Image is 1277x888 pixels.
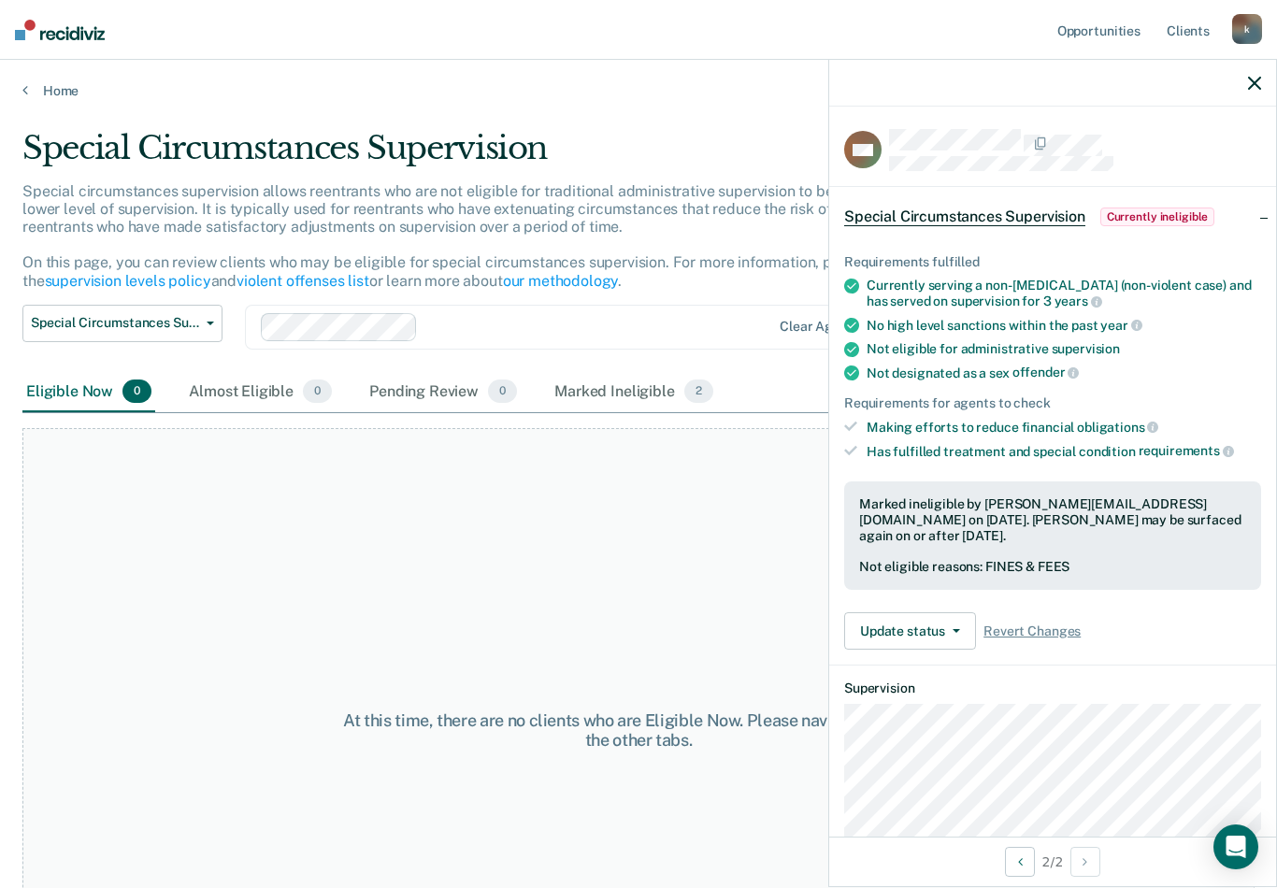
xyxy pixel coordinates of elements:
span: 0 [122,380,151,404]
span: Special Circumstances Supervision [31,315,199,331]
div: Has fulfilled treatment and special condition [867,443,1261,460]
div: Clear agents [780,319,859,335]
div: Not eligible for administrative [867,341,1261,357]
span: Special Circumstances Supervision [844,208,1085,226]
span: obligations [1077,420,1158,435]
div: Eligible Now [22,372,155,413]
div: k [1232,14,1262,44]
div: No high level sanctions within the past [867,317,1261,334]
button: Previous Opportunity [1005,847,1035,877]
span: requirements [1139,443,1234,458]
div: At this time, there are no clients who are Eligible Now. Please navigate to one of the other tabs. [331,710,946,751]
a: Home [22,82,1255,99]
p: Special circumstances supervision allows reentrants who are not eligible for traditional administ... [22,182,940,290]
span: 0 [303,380,332,404]
div: Special Circumstances SupervisionCurrently ineligible [829,187,1276,247]
div: 2 / 2 [829,837,1276,886]
span: 0 [488,380,517,404]
div: Not designated as a sex [867,365,1261,381]
span: years [1055,294,1102,308]
img: Recidiviz [15,20,105,40]
div: Special Circumstances Supervision [22,129,981,182]
div: Marked Ineligible [551,372,717,413]
a: supervision levels policy [45,272,211,290]
div: Requirements for agents to check [844,395,1261,411]
button: Next Opportunity [1070,847,1100,877]
a: violent offenses list [237,272,369,290]
div: Marked ineligible by [PERSON_NAME][EMAIL_ADDRESS][DOMAIN_NAME] on [DATE]. [PERSON_NAME] may be su... [859,496,1246,543]
div: Making efforts to reduce financial [867,419,1261,436]
span: Revert Changes [983,623,1081,639]
span: Currently ineligible [1100,208,1215,226]
div: Almost Eligible [185,372,336,413]
button: Update status [844,612,976,650]
span: supervision [1052,341,1120,356]
div: Not eligible reasons: FINES & FEES [859,559,1246,575]
div: Currently serving a non-[MEDICAL_DATA] (non-violent case) and has served on supervision for 3 [867,278,1261,309]
div: Requirements fulfilled [844,254,1261,270]
span: offender [1012,365,1080,380]
span: 2 [684,380,713,404]
div: Pending Review [366,372,521,413]
div: Open Intercom Messenger [1213,824,1258,869]
dt: Supervision [844,680,1261,696]
a: our methodology [503,272,619,290]
span: year [1100,318,1141,333]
